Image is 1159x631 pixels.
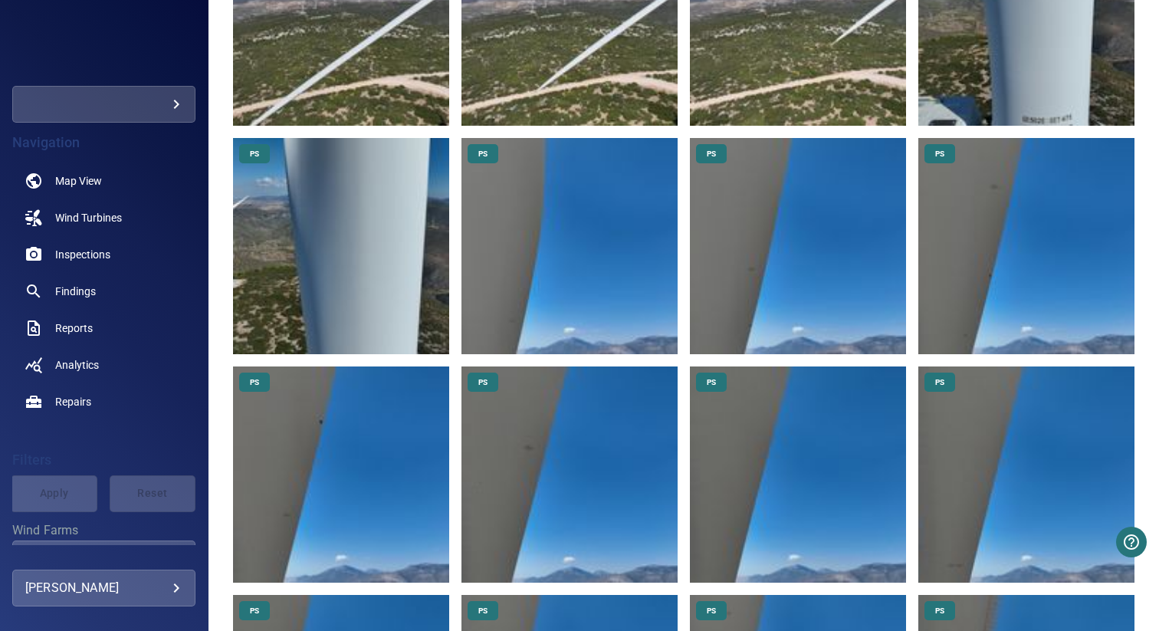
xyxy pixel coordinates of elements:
span: Map View [55,173,102,189]
h4: Filters [12,452,195,468]
div: [PERSON_NAME] [25,576,182,600]
a: windturbines noActive [12,199,195,236]
span: Repairs [55,394,91,409]
a: analytics noActive [12,347,195,383]
span: PS [698,606,725,616]
a: reports noActive [12,310,195,347]
span: PS [926,149,954,159]
span: PS [698,377,725,388]
a: map noActive [12,163,195,199]
span: PS [926,606,954,616]
label: Wind Farms [12,524,195,537]
span: PS [241,149,268,159]
span: Inspections [55,247,110,262]
span: Analytics [55,357,99,373]
a: findings noActive [12,273,195,310]
span: PS [241,377,268,388]
a: repairs noActive [12,383,195,420]
a: inspections noActive [12,236,195,273]
span: Reports [55,320,93,336]
span: PS [241,606,268,616]
span: PS [469,377,497,388]
span: Wind Turbines [55,210,122,225]
span: Findings [55,284,96,299]
span: PS [698,149,725,159]
div: more [12,86,195,123]
span: PS [469,149,497,159]
div: Wind Farms [12,541,195,577]
span: PS [469,606,497,616]
span: PS [926,377,954,388]
h4: Navigation [12,135,195,150]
